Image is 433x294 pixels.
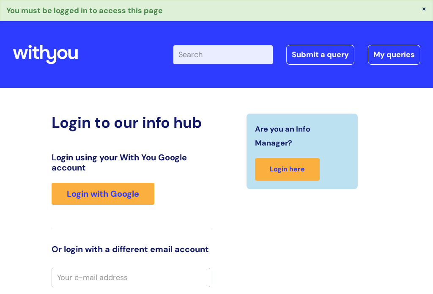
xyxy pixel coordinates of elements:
[422,5,427,12] button: ×
[368,45,420,64] a: My queries
[255,122,345,150] span: Are you an Info Manager?
[255,158,320,181] a: Login here
[52,113,210,132] h2: Login to our info hub
[286,45,354,64] a: Submit a query
[52,244,210,254] h3: Or login with a different email account
[52,268,210,287] input: Your e-mail address
[173,45,273,64] input: Search
[52,183,154,205] a: Login with Google
[52,152,210,173] h3: Login using your With You Google account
